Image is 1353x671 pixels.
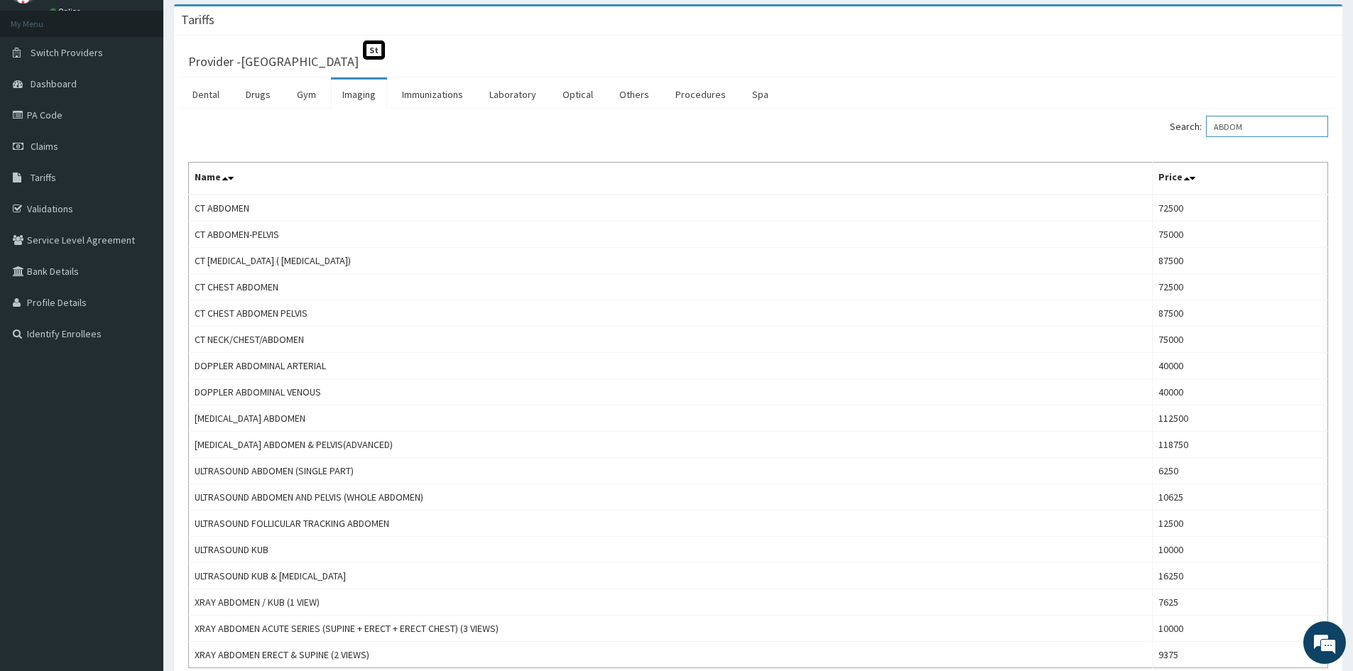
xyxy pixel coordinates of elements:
td: 7625 [1152,589,1327,616]
a: Immunizations [391,80,474,109]
td: CT ABDOMEN [189,195,1153,222]
td: DOPPLER ABDOMINAL VENOUS [189,379,1153,405]
a: Gym [286,80,327,109]
td: ULTRASOUND FOLLICULAR TRACKING ABDOMEN [189,511,1153,537]
textarea: Type your message and hit 'Enter' [7,388,271,437]
td: 6250 [1152,458,1327,484]
td: 75000 [1152,222,1327,248]
td: 10625 [1152,484,1327,511]
th: Price [1152,163,1327,195]
td: XRAY ABDOMEN / KUB (1 VIEW) [189,589,1153,616]
td: 72500 [1152,274,1327,300]
h3: Provider - [GEOGRAPHIC_DATA] [188,55,359,68]
td: ULTRASOUND ABDOMEN AND PELVIS (WHOLE ABDOMEN) [189,484,1153,511]
th: Name [189,163,1153,195]
td: CT NECK/CHEST/ABDOMEN [189,327,1153,353]
td: 40000 [1152,353,1327,379]
a: Imaging [331,80,387,109]
td: 10000 [1152,616,1327,642]
a: Procedures [664,80,737,109]
td: [MEDICAL_DATA] ABDOMEN & PELVIS(ADVANCED) [189,432,1153,458]
td: DOPPLER ABDOMINAL ARTERIAL [189,353,1153,379]
td: 9375 [1152,642,1327,668]
td: XRAY ABDOMEN ERECT & SUPINE (2 VIEWS) [189,642,1153,668]
td: 112500 [1152,405,1327,432]
a: Laboratory [478,80,548,109]
td: [MEDICAL_DATA] ABDOMEN [189,405,1153,432]
span: Switch Providers [31,46,103,59]
td: ULTRASOUND ABDOMEN (SINGLE PART) [189,458,1153,484]
a: Spa [741,80,780,109]
td: 16250 [1152,563,1327,589]
a: Others [608,80,661,109]
td: 12500 [1152,511,1327,537]
td: 87500 [1152,248,1327,274]
td: CT CHEST ABDOMEN PELVIS [189,300,1153,327]
span: Claims [31,140,58,153]
span: Tariffs [31,171,56,184]
span: Dashboard [31,77,77,90]
a: Optical [551,80,604,109]
td: CT CHEST ABDOMEN [189,274,1153,300]
a: Dental [181,80,231,109]
td: ULTRASOUND KUB & [MEDICAL_DATA] [189,563,1153,589]
td: 40000 [1152,379,1327,405]
a: Online [50,6,84,16]
td: 87500 [1152,300,1327,327]
td: CT [MEDICAL_DATA] ( [MEDICAL_DATA]) [189,248,1153,274]
td: CT ABDOMEN-PELVIS [189,222,1153,248]
td: ULTRASOUND KUB [189,537,1153,563]
span: St [363,40,385,60]
input: Search: [1206,116,1328,137]
h3: Tariffs [181,13,214,26]
span: We're online! [82,179,196,322]
div: Minimize live chat window [233,7,267,41]
td: 75000 [1152,327,1327,353]
td: XRAY ABDOMEN ACUTE SERIES (SUPINE + ERECT + ERECT CHEST) (3 VIEWS) [189,616,1153,642]
div: Chat with us now [74,80,239,98]
a: Drugs [234,80,282,109]
img: d_794563401_company_1708531726252_794563401 [26,71,58,107]
td: 118750 [1152,432,1327,458]
td: 72500 [1152,195,1327,222]
label: Search: [1170,116,1328,137]
td: 10000 [1152,537,1327,563]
